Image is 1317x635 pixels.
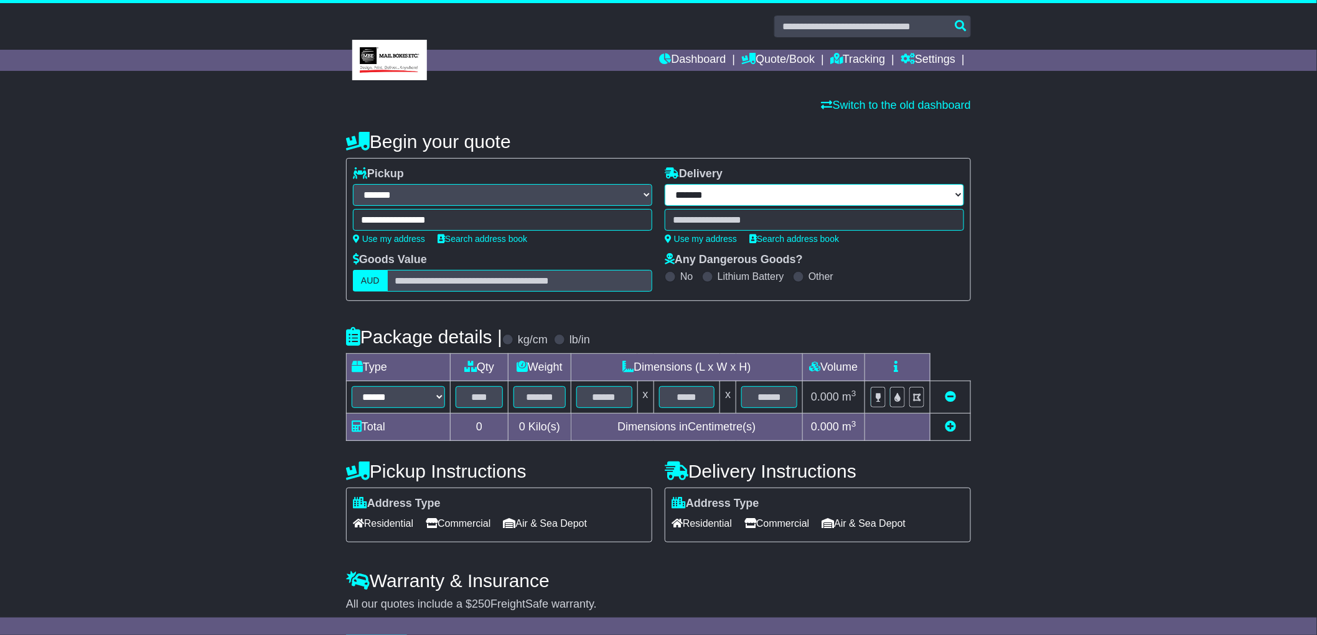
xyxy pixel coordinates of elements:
h4: Warranty & Insurance [346,570,971,591]
a: Use my address [665,234,737,244]
td: Kilo(s) [509,414,571,441]
span: Air & Sea Depot [504,514,588,533]
label: Address Type [672,497,759,511]
label: Other [808,271,833,282]
label: lb/in [569,333,590,347]
a: Search address book [438,234,527,244]
span: 0 [519,420,525,433]
label: Goods Value [353,253,427,267]
a: Quote/Book [741,50,815,71]
span: Commercial [426,514,490,533]
a: Use my address [353,234,425,244]
label: AUD [353,270,388,292]
span: Commercial [744,514,809,533]
a: Remove this item [945,391,956,403]
td: x [720,381,736,414]
span: m [842,420,856,433]
a: Add new item [945,420,956,433]
a: Search address book [749,234,839,244]
label: Any Dangerous Goods? [665,253,803,267]
span: Air & Sea Depot [822,514,906,533]
td: Type [347,354,451,381]
span: 0.000 [811,391,839,403]
span: m [842,391,856,403]
span: 250 [472,598,490,610]
label: kg/cm [518,333,548,347]
a: Switch to the old dashboard [822,99,971,111]
h4: Delivery Instructions [665,461,971,481]
sup: 3 [851,389,856,398]
label: Pickup [353,167,404,181]
label: Address Type [353,497,441,511]
label: No [680,271,693,282]
label: Delivery [665,167,723,181]
img: MBE West End [352,40,427,80]
label: Lithium Battery [718,271,784,282]
span: 0.000 [811,420,839,433]
h4: Package details | [346,327,502,347]
td: Qty [451,354,509,381]
a: Tracking [830,50,885,71]
a: Settings [901,50,955,71]
h4: Begin your quote [346,131,971,152]
sup: 3 [851,419,856,429]
td: x [637,381,654,414]
td: Dimensions (L x W x H) [571,354,802,381]
span: Residential [353,514,413,533]
h4: Pickup Instructions [346,461,652,481]
a: Dashboard [660,50,726,71]
span: Residential [672,514,732,533]
td: Dimensions in Centimetre(s) [571,414,802,441]
td: Total [347,414,451,441]
td: 0 [451,414,509,441]
div: All our quotes include a $ FreightSafe warranty. [346,598,971,611]
td: Weight [509,354,571,381]
td: Volume [802,354,865,381]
